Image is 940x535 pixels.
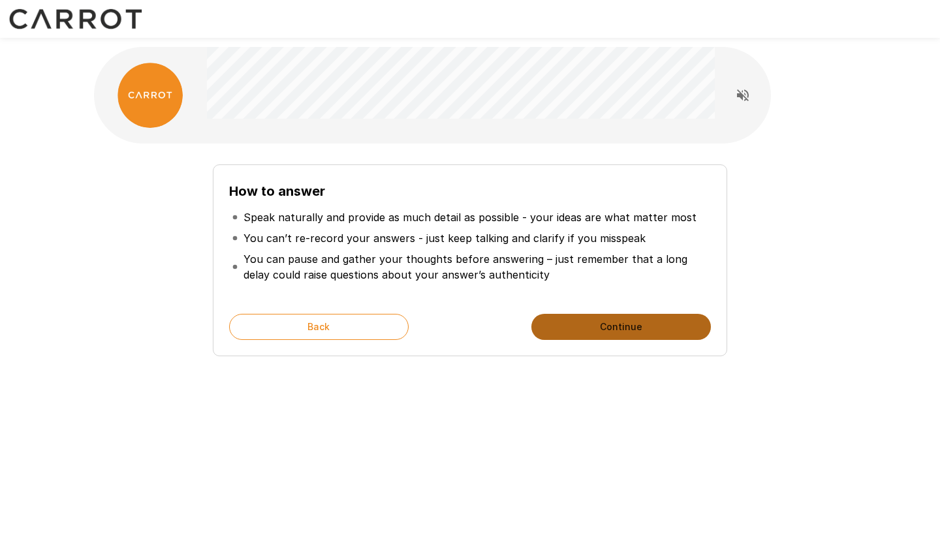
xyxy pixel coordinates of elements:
button: Read questions aloud [730,82,756,108]
b: How to answer [229,183,325,199]
p: Speak naturally and provide as much detail as possible - your ideas are what matter most [243,209,697,225]
p: You can’t re-record your answers - just keep talking and clarify if you misspeak [243,230,646,246]
button: Back [229,314,409,340]
img: carrot_logo.png [117,63,183,128]
p: You can pause and gather your thoughts before answering – just remember that a long delay could r... [243,251,708,283]
button: Continue [531,314,711,340]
